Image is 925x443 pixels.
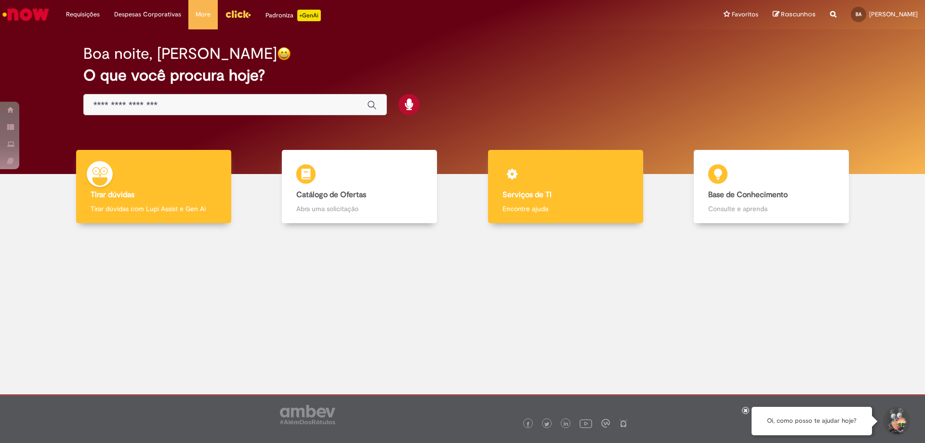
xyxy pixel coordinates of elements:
a: Base de Conhecimento Consulte e aprenda [669,150,875,224]
div: Padroniza [265,10,321,21]
img: logo_footer_ambev_rotulo_gray.png [280,405,335,424]
p: +GenAi [297,10,321,21]
div: Oi, como posso te ajudar hoje? [752,407,872,435]
p: Tirar dúvidas com Lupi Assist e Gen Ai [91,204,217,214]
img: click_logo_yellow_360x200.png [225,7,251,21]
span: More [196,10,211,19]
h2: O que você procura hoje? [83,67,842,84]
span: BA [856,11,861,17]
img: logo_footer_workplace.png [601,419,610,428]
a: Rascunhos [773,10,816,19]
img: logo_footer_twitter.png [544,422,549,427]
a: Catálogo de Ofertas Abra uma solicitação [257,150,463,224]
img: logo_footer_youtube.png [580,417,592,430]
button: Iniciar Conversa de Suporte [882,407,911,436]
span: [PERSON_NAME] [869,10,918,18]
b: Serviços de TI [502,190,552,200]
a: Serviços de TI Encontre ajuda [462,150,669,224]
img: logo_footer_naosei.png [619,419,628,428]
span: Rascunhos [781,10,816,19]
span: Requisições [66,10,100,19]
a: Tirar dúvidas Tirar dúvidas com Lupi Assist e Gen Ai [51,150,257,224]
p: Consulte e aprenda [708,204,834,214]
p: Abra uma solicitação [296,204,423,214]
span: Favoritos [732,10,758,19]
span: Despesas Corporativas [114,10,181,19]
b: Catálogo de Ofertas [296,190,366,200]
img: logo_footer_linkedin.png [564,421,568,427]
h2: Boa noite, [PERSON_NAME] [83,45,277,62]
b: Base de Conhecimento [708,190,788,200]
p: Encontre ajuda [502,204,629,214]
img: happy-face.png [277,47,291,61]
img: logo_footer_facebook.png [526,422,530,427]
img: ServiceNow [1,5,51,24]
b: Tirar dúvidas [91,190,134,200]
